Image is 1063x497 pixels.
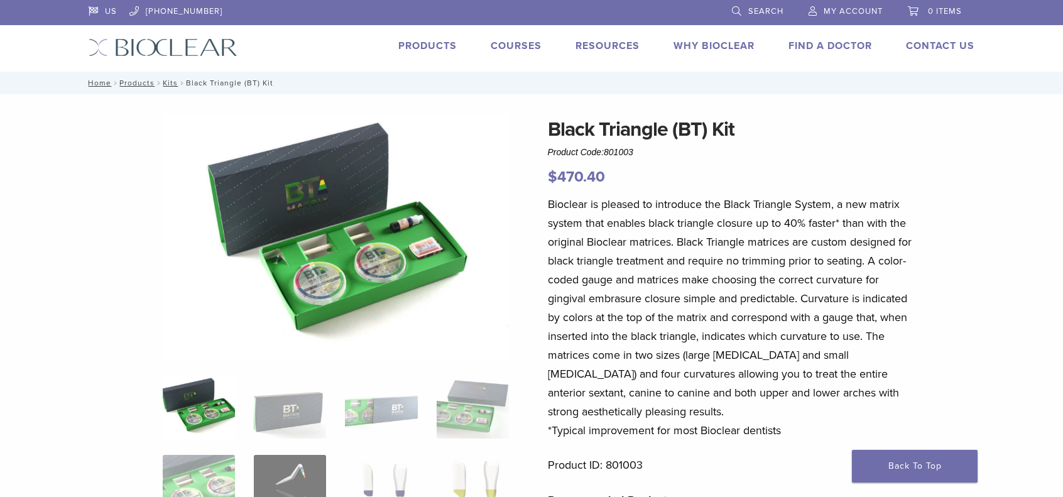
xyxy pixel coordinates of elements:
p: Bioclear is pleased to introduce the Black Triangle System, a new matrix system that enables blac... [548,195,917,440]
a: Why Bioclear [673,40,755,52]
span: / [178,80,186,86]
a: Find A Doctor [788,40,872,52]
a: Contact Us [906,40,974,52]
a: Home [84,79,111,87]
bdi: 470.40 [548,168,605,186]
p: Product ID: 801003 [548,456,917,474]
a: Courses [491,40,542,52]
img: Black Triangle (BT) Kit - Image 2 [254,376,326,439]
span: Product Code: [548,147,633,157]
a: Resources [575,40,640,52]
a: Kits [163,79,178,87]
span: 801003 [604,147,633,157]
a: Back To Top [852,450,978,483]
a: Products [119,79,155,87]
img: Intro Black Triangle Kit-6 - Copy [163,114,510,359]
span: My Account [824,6,883,16]
nav: Black Triangle (BT) Kit [79,72,984,94]
h1: Black Triangle (BT) Kit [548,114,917,145]
span: / [155,80,163,86]
span: 0 items [928,6,962,16]
img: Black Triangle (BT) Kit - Image 3 [345,376,417,439]
img: Intro-Black-Triangle-Kit-6-Copy-e1548792917662-324x324.jpg [163,376,235,439]
span: Search [748,6,783,16]
a: Products [398,40,457,52]
span: / [111,80,119,86]
span: $ [548,168,557,186]
img: Bioclear [89,38,237,57]
img: Black Triangle (BT) Kit - Image 4 [437,376,509,439]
